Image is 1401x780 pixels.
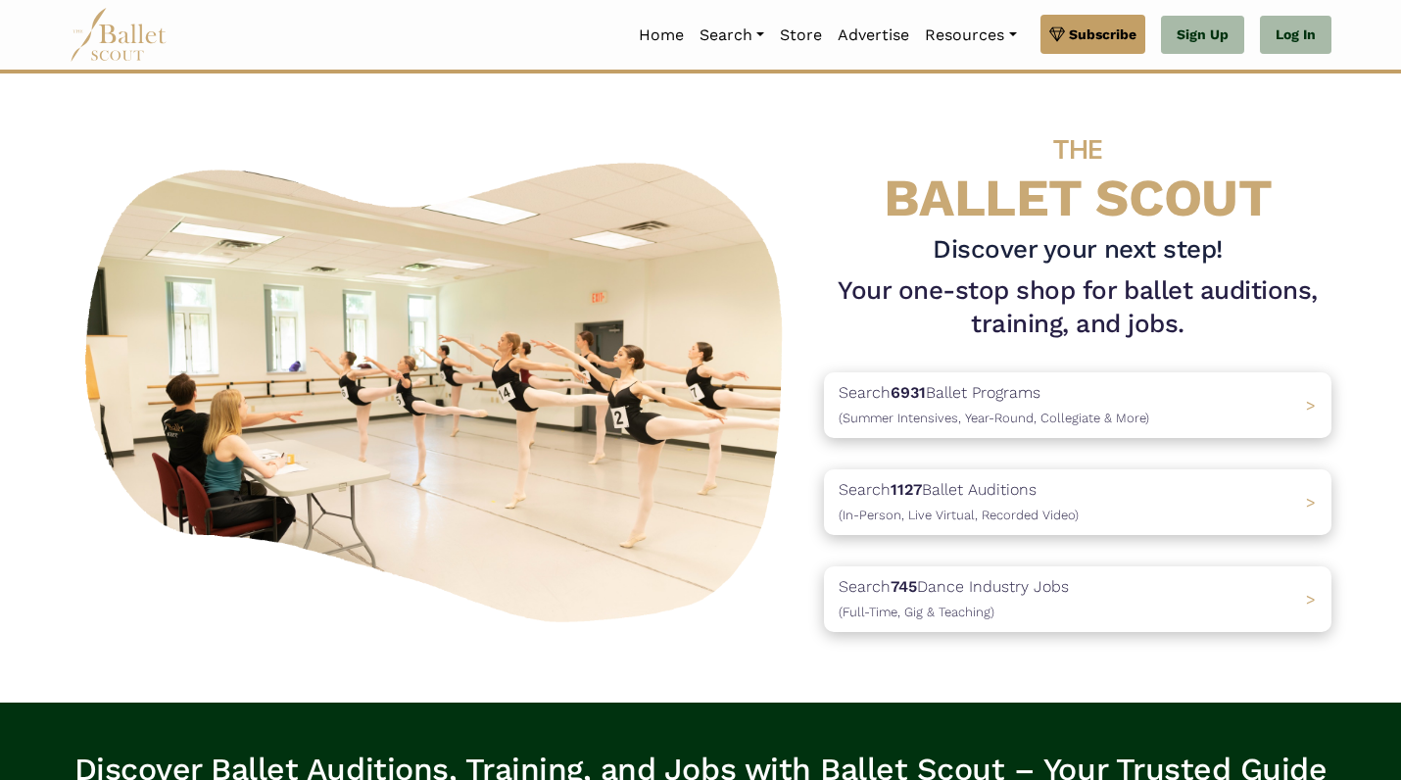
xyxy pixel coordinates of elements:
[830,15,917,56] a: Advertise
[824,233,1331,267] h3: Discover your next step!
[1260,16,1331,55] a: Log In
[824,372,1331,438] a: Search6931Ballet Programs(Summer Intensives, Year-Round, Collegiate & More)>
[839,605,994,619] span: (Full-Time, Gig & Teaching)
[1053,133,1102,166] span: THE
[70,141,808,634] img: A group of ballerinas talking to each other in a ballet studio
[772,15,830,56] a: Store
[631,15,692,56] a: Home
[839,411,1149,425] span: (Summer Intensives, Year-Round, Collegiate & More)
[1040,15,1145,54] a: Subscribe
[891,577,917,596] b: 745
[1069,24,1136,45] span: Subscribe
[839,477,1079,527] p: Search Ballet Auditions
[839,508,1079,522] span: (In-Person, Live Virtual, Recorded Video)
[824,566,1331,632] a: Search745Dance Industry Jobs(Full-Time, Gig & Teaching) >
[917,15,1024,56] a: Resources
[824,113,1331,225] h4: BALLET SCOUT
[839,380,1149,430] p: Search Ballet Programs
[1049,24,1065,45] img: gem.svg
[824,469,1331,535] a: Search1127Ballet Auditions(In-Person, Live Virtual, Recorded Video) >
[692,15,772,56] a: Search
[824,274,1331,341] h1: Your one-stop shop for ballet auditions, training, and jobs.
[1306,493,1316,512] span: >
[1161,16,1244,55] a: Sign Up
[839,574,1069,624] p: Search Dance Industry Jobs
[1306,396,1316,414] span: >
[891,480,922,499] b: 1127
[891,383,926,402] b: 6931
[1306,590,1316,609] span: >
